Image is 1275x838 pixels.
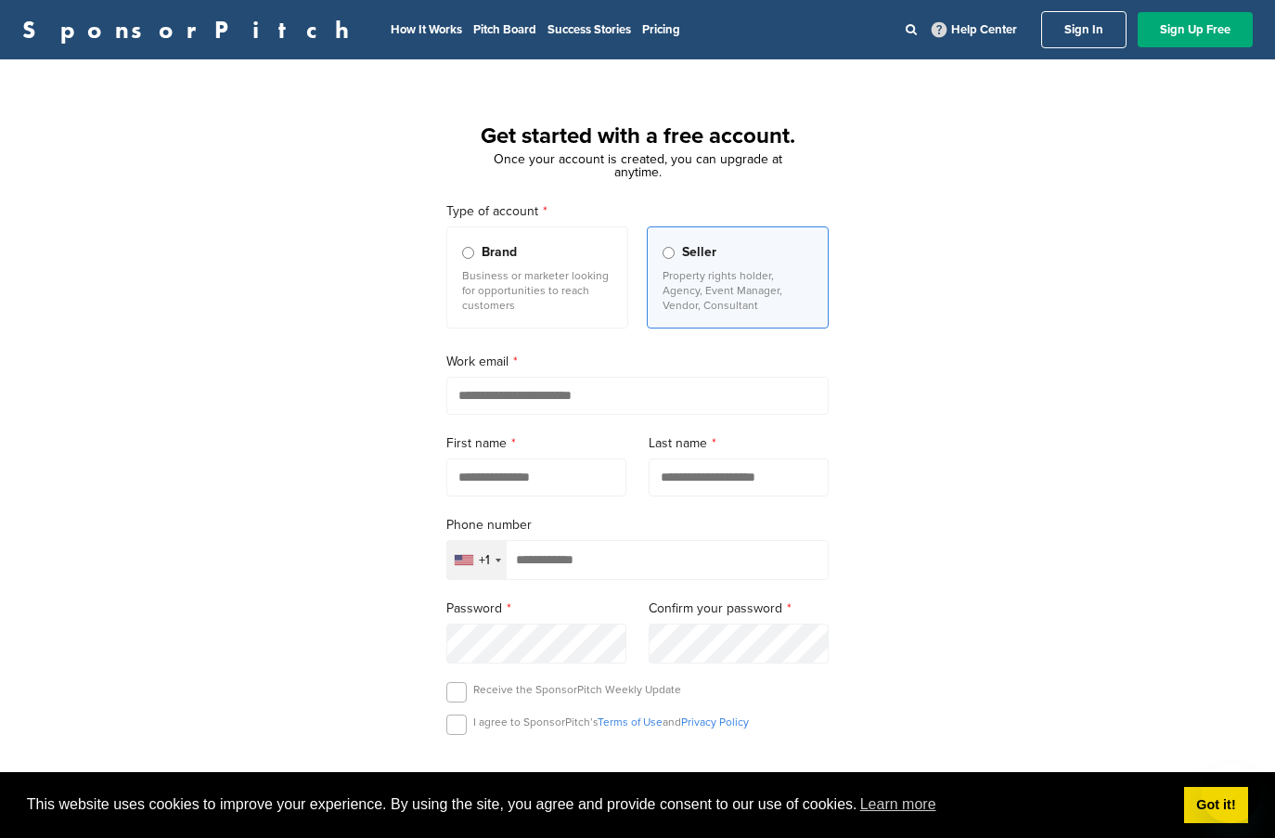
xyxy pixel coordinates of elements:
[446,352,829,372] label: Work email
[682,242,716,263] span: Seller
[446,201,829,222] label: Type of account
[446,433,626,454] label: First name
[642,22,680,37] a: Pricing
[547,22,631,37] a: Success Stories
[482,242,517,263] span: Brand
[446,515,829,535] label: Phone number
[462,247,474,259] input: Brand Business or marketer looking for opportunities to reach customers
[1201,764,1260,823] iframe: Button to launch messaging window
[857,791,939,819] a: learn more about cookies
[649,433,829,454] label: Last name
[649,599,829,619] label: Confirm your password
[473,682,681,697] p: Receive the SponsorPitch Weekly Update
[473,715,749,729] p: I agree to SponsorPitch’s and
[663,247,675,259] input: Seller Property rights holder, Agency, Event Manager, Vendor, Consultant
[681,716,749,728] a: Privacy Policy
[1184,787,1248,824] a: dismiss cookie message
[391,22,462,37] a: How It Works
[598,716,663,728] a: Terms of Use
[928,19,1021,41] a: Help Center
[462,268,612,313] p: Business or marketer looking for opportunities to reach customers
[424,120,851,153] h1: Get started with a free account.
[473,22,536,37] a: Pitch Board
[22,18,361,42] a: SponsorPitch
[532,756,743,811] iframe: reCAPTCHA
[446,599,626,619] label: Password
[447,541,507,579] div: Selected country
[1041,11,1127,48] a: Sign In
[479,554,490,567] div: +1
[27,791,1169,819] span: This website uses cookies to improve your experience. By using the site, you agree and provide co...
[1138,12,1253,47] a: Sign Up Free
[494,151,782,180] span: Once your account is created, you can upgrade at anytime.
[663,268,813,313] p: Property rights holder, Agency, Event Manager, Vendor, Consultant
